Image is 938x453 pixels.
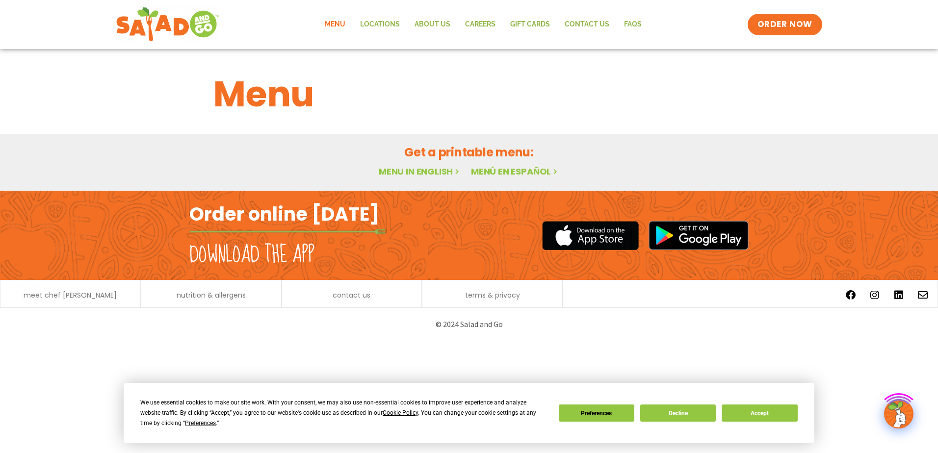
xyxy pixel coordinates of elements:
[317,13,353,36] a: Menu
[317,13,649,36] nav: Menu
[189,202,379,226] h2: Order online [DATE]
[640,404,716,422] button: Decline
[458,13,503,36] a: Careers
[617,13,649,36] a: FAQs
[649,221,749,250] img: google_play
[757,19,812,30] span: ORDER NOW
[213,144,725,161] h2: Get a printable menu:
[24,292,117,299] a: meet chef [PERSON_NAME]
[748,14,822,35] a: ORDER NOW
[194,318,744,331] p: © 2024 Salad and Go
[189,229,386,234] img: fork
[140,398,547,428] div: We use essential cookies to make our site work. With your consent, we may also use non-essential ...
[471,165,559,177] a: Menú en español
[383,409,418,416] span: Cookie Policy
[542,220,639,252] img: appstore
[353,13,407,36] a: Locations
[333,292,370,299] a: contact us
[185,420,216,427] span: Preferences
[407,13,458,36] a: About Us
[124,383,814,443] div: Cookie Consent Prompt
[559,404,634,422] button: Preferences
[557,13,617,36] a: Contact Us
[189,241,314,269] h2: Download the app
[722,404,797,422] button: Accept
[503,13,557,36] a: GIFT CARDS
[116,5,219,44] img: new-SAG-logo-768×292
[465,292,520,299] a: terms & privacy
[213,68,725,121] h1: Menu
[379,165,461,177] a: Menu in English
[177,292,246,299] a: nutrition & allergens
